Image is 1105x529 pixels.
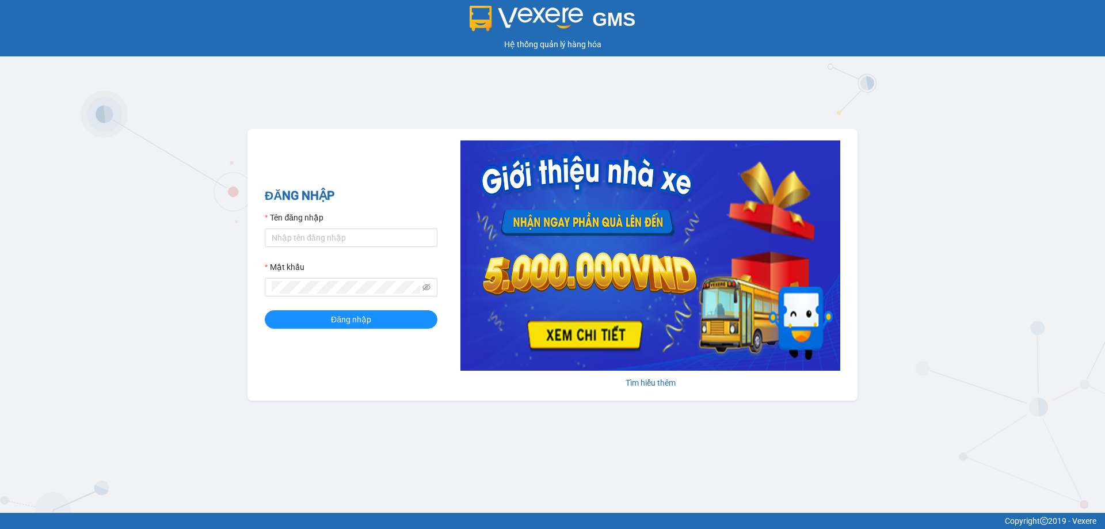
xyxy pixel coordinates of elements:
button: Đăng nhập [265,310,437,329]
div: Tìm hiểu thêm [460,376,840,389]
a: GMS [470,17,636,26]
img: logo 2 [470,6,584,31]
h2: ĐĂNG NHẬP [265,187,437,205]
span: eye-invisible [422,283,430,291]
span: copyright [1040,517,1048,525]
div: Hệ thống quản lý hàng hóa [3,38,1102,51]
img: banner-0 [460,140,840,371]
input: Mật khẩu [272,281,420,294]
span: GMS [592,9,635,30]
label: Tên đăng nhập [265,211,323,224]
span: Đăng nhập [331,313,371,326]
div: Copyright 2019 - Vexere [9,515,1096,527]
input: Tên đăng nhập [265,229,437,247]
label: Mật khẩu [265,261,304,273]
